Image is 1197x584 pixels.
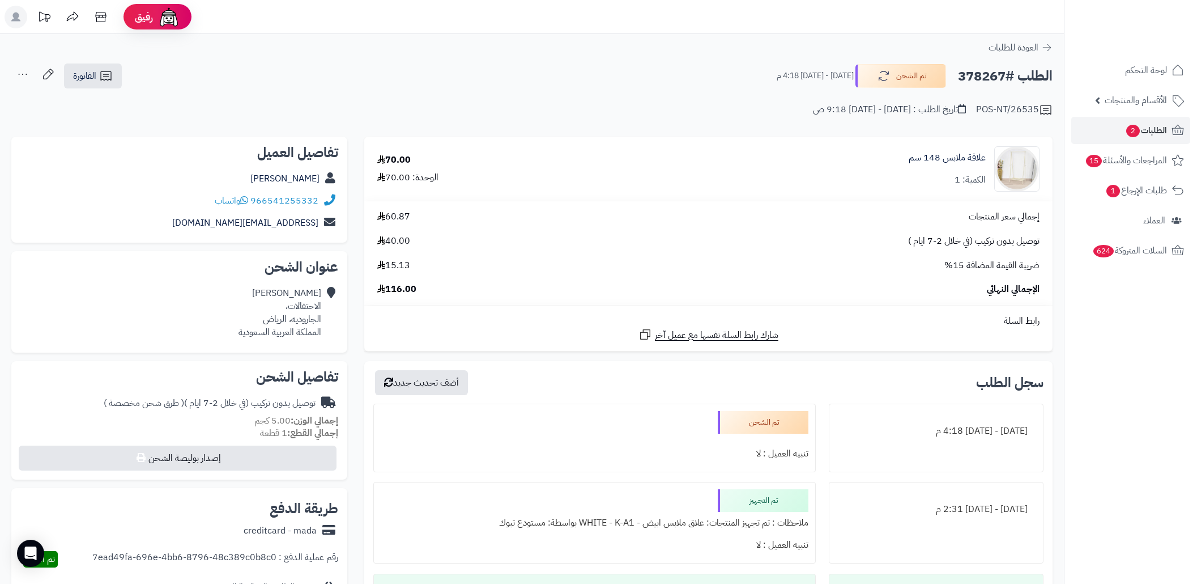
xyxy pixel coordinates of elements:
[30,6,58,31] a: تحديثات المنصة
[989,41,1053,54] a: العودة للطلبات
[1105,92,1167,108] span: الأقسام والمنتجات
[250,172,320,185] a: [PERSON_NAME]
[908,235,1040,248] span: توصيل بدون تركيب (في خلال 2-7 ايام )
[638,328,778,342] a: شارك رابط السلة نفسها مع عميل آخر
[135,10,153,24] span: رفيق
[1093,245,1114,257] span: 624
[291,414,338,428] strong: إجمالي الوزن:
[976,103,1053,117] div: POS-NT/26535
[381,534,808,556] div: تنبيه العميل : لا
[377,283,416,296] span: 116.00
[20,370,338,384] h2: تفاصيل الشحن
[969,210,1040,223] span: إجمالي سعر المنتجات
[718,411,808,434] div: تم الشحن
[855,64,946,88] button: تم الشحن
[244,524,317,538] div: creditcard - mada
[777,70,854,82] small: [DATE] - [DATE] 4:18 م
[989,41,1038,54] span: العودة للطلبات
[377,154,411,167] div: 70.00
[813,103,966,116] div: تاريخ الطلب : [DATE] - [DATE] 9:18 ص
[104,396,184,410] span: ( طرق شحن مخصصة )
[836,498,1036,520] div: [DATE] - [DATE] 2:31 م
[73,69,96,83] span: الفاتورة
[17,540,44,567] div: Open Intercom Messenger
[104,397,316,410] div: توصيل بدون تركيب (في خلال 2-7 ايام )
[1071,207,1190,234] a: العملاء
[381,443,808,465] div: تنبيه العميل : لا
[287,426,338,440] strong: إجمالي القطع:
[1071,237,1190,264] a: السلات المتروكة624
[1086,155,1102,167] span: 15
[987,283,1040,296] span: الإجمالي النهائي
[976,376,1043,390] h3: سجل الطلب
[1071,177,1190,204] a: طلبات الإرجاع1
[375,370,468,395] button: أضف تحديث جديد
[377,171,438,184] div: الوحدة: 70.00
[655,329,778,342] span: شارك رابط السلة نفسها مع عميل آخر
[270,502,338,515] h2: طريقة الدفع
[909,151,986,164] a: علاقة ملابس 148 سم
[1071,57,1190,84] a: لوحة التحكم
[157,6,180,28] img: ai-face.png
[1105,183,1167,198] span: طلبات الإرجاع
[260,426,338,440] small: 1 قطعة
[1071,117,1190,144] a: الطلبات2
[377,259,410,272] span: 15.13
[718,489,808,512] div: تم التجهيز
[20,260,338,274] h2: عنوان الشحن
[1125,122,1167,138] span: الطلبات
[92,551,338,568] div: رقم عملية الدفع : 7ead49fa-696e-4bb6-8796-48c389c0b8c0
[1071,147,1190,174] a: المراجعات والأسئلة15
[381,512,808,534] div: ملاحظات : تم تجهيز المنتجات: علاق ملابس ابيض - WHITE - K-A1 بواسطة: مستودع تبوك
[958,65,1053,88] h2: الطلب #378267
[254,414,338,428] small: 5.00 كجم
[944,259,1040,272] span: ضريبة القيمة المضافة 15%
[250,194,318,208] a: 966541255332
[1120,9,1186,32] img: logo-2.png
[995,146,1039,192] img: 1741545411-1-90x90.jpg
[19,446,336,471] button: إصدار بوليصة الشحن
[1085,153,1167,168] span: المراجعات والأسئلة
[1125,62,1167,78] span: لوحة التحكم
[172,216,318,230] a: [EMAIL_ADDRESS][DOMAIN_NAME]
[1143,213,1165,228] span: العملاء
[238,287,321,338] div: [PERSON_NAME] الاحتفالات، الجاروديه، الرياض المملكة العربية السعودية
[1126,125,1140,137] span: 2
[377,210,410,223] span: 60.87
[20,146,338,159] h2: تفاصيل العميل
[64,64,122,88] a: الفاتورة
[836,420,1036,442] div: [DATE] - [DATE] 4:18 م
[1106,185,1120,197] span: 1
[955,173,986,187] div: الكمية: 1
[369,315,1048,328] div: رابط السلة
[1092,243,1167,259] span: السلات المتروكة
[377,235,410,248] span: 40.00
[215,194,248,208] a: واتساب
